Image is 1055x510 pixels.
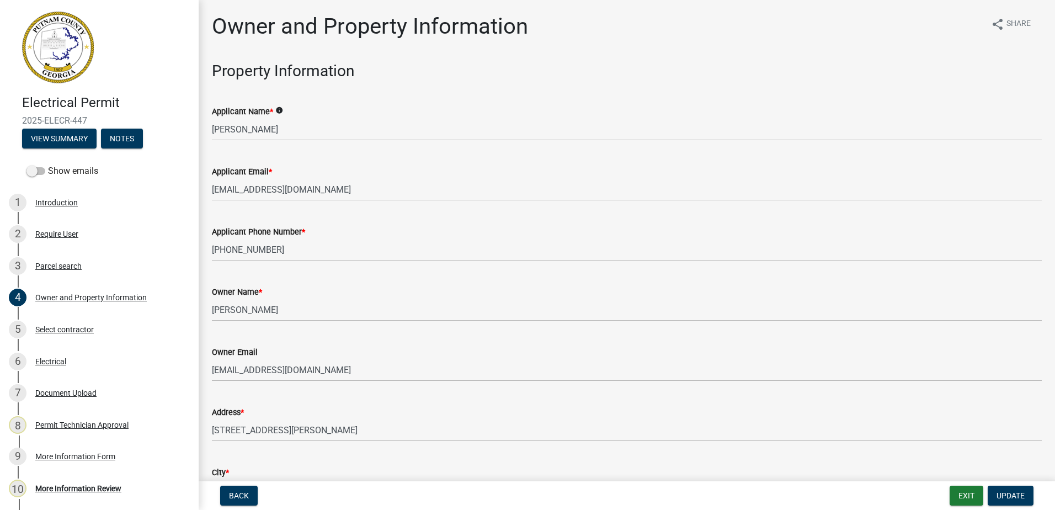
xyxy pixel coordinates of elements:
div: More Information Review [35,485,121,492]
button: View Summary [22,129,97,148]
div: Permit Technician Approval [35,421,129,429]
div: Select contractor [35,326,94,333]
wm-modal-confirm: Summary [22,135,97,144]
div: 3 [9,257,26,275]
div: 4 [9,289,26,306]
label: Applicant Phone Number [212,229,305,236]
span: Back [229,491,249,500]
button: Back [220,486,258,506]
label: City [212,469,229,477]
h4: Electrical Permit [22,95,190,111]
div: Electrical [35,358,66,365]
span: Update [997,491,1025,500]
div: Parcel search [35,262,82,270]
button: Notes [101,129,143,148]
label: Applicant Email [212,168,272,176]
span: 2025-ELECR-447 [22,115,177,126]
button: Exit [950,486,983,506]
div: 1 [9,194,26,211]
i: share [991,18,1004,31]
div: 6 [9,353,26,370]
button: shareShare [982,13,1040,35]
label: Owner Name [212,289,262,296]
div: Document Upload [35,389,97,397]
wm-modal-confirm: Notes [101,135,143,144]
label: Owner Email [212,349,258,357]
span: Share [1006,18,1031,31]
label: Address [212,409,244,417]
button: Update [988,486,1033,506]
label: Show emails [26,164,98,178]
i: info [275,107,283,114]
div: More Information Form [35,453,115,460]
img: Putnam County, Georgia [22,12,94,83]
div: 9 [9,448,26,465]
div: 8 [9,416,26,434]
div: Introduction [35,199,78,206]
h3: Property Information [212,62,1042,81]
div: Require User [35,230,78,238]
h1: Owner and Property Information [212,13,528,40]
div: 7 [9,384,26,402]
div: Owner and Property Information [35,294,147,301]
div: 2 [9,225,26,243]
div: 10 [9,480,26,497]
div: 5 [9,321,26,338]
label: Applicant Name [212,108,273,116]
